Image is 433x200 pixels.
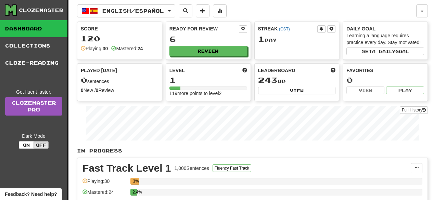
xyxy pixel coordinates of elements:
span: Level [169,67,185,74]
div: Streak [258,25,318,32]
button: More stats [213,4,227,17]
button: View [258,87,336,94]
span: Played [DATE] [81,67,117,74]
div: New / Review [81,87,158,94]
div: 2.4% [132,189,137,196]
div: 0 [346,76,424,84]
span: a daily [372,49,395,54]
div: Mastered: 24 [82,189,127,200]
div: sentences [81,76,158,85]
button: On [19,141,34,149]
span: This week in points, UTC [331,67,335,74]
strong: 0 [81,88,84,93]
button: Fluency Fast Track [213,164,251,172]
span: 0 [81,75,87,85]
div: Score [81,25,158,32]
button: Seta dailygoal [346,48,424,55]
strong: 0 [96,88,99,93]
div: Favorites [346,67,424,74]
div: Learning a language requires practice every day. Stay motivated! [346,32,424,46]
div: Dark Mode [5,133,62,139]
div: Fast Track Level 1 [82,163,171,173]
div: Clozemaster [19,7,63,14]
div: Daily Goal [346,25,424,32]
span: Leaderboard [258,67,295,74]
div: Playing: 30 [82,178,127,189]
span: Open feedback widget [5,191,57,198]
button: English/Español [77,4,175,17]
button: Play [386,86,424,94]
button: Full History [400,106,428,114]
strong: 24 [138,46,143,51]
div: rd [258,76,336,85]
div: Day [258,35,336,44]
div: 6 [169,35,247,43]
button: Off [34,141,49,149]
a: ClozemasterPro [5,97,62,116]
div: Ready for Review [169,25,239,32]
button: View [346,86,384,94]
div: Playing: [81,45,108,52]
span: English / Español [102,8,164,14]
a: (CST) [279,27,290,31]
span: 1 [258,34,265,44]
button: Add sentence to collection [196,4,209,17]
div: 1,000 Sentences [175,165,209,172]
div: 119 more points to level 2 [169,90,247,97]
div: Get fluent faster. [5,89,62,95]
div: Mastered: [111,45,143,52]
span: 243 [258,75,278,85]
strong: 30 [103,46,108,51]
div: 120 [81,34,158,43]
span: Score more points to level up [242,67,247,74]
div: 3% [132,178,139,185]
div: 1 [169,76,247,84]
button: Review [169,46,247,56]
button: Search sentences [179,4,192,17]
p: In Progress [77,147,428,154]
